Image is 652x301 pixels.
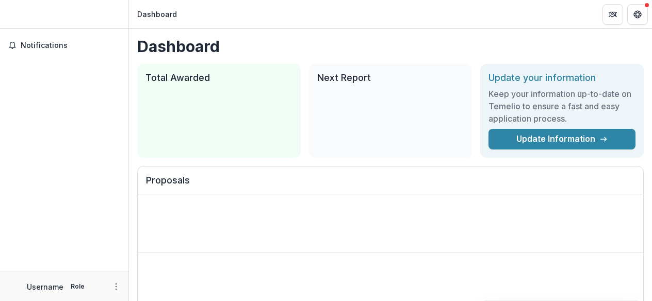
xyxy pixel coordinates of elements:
[145,72,292,83] h2: Total Awarded
[137,37,644,56] h1: Dashboard
[133,7,181,22] nav: breadcrumb
[488,72,635,83] h2: Update your information
[21,41,120,50] span: Notifications
[627,4,648,25] button: Get Help
[488,129,635,149] a: Update Information
[146,175,635,194] h2: Proposals
[602,4,623,25] button: Partners
[27,281,63,292] p: Username
[488,88,635,125] h3: Keep your information up-to-date on Temelio to ensure a fast and easy application process.
[317,72,464,83] h2: Next Report
[137,9,177,20] div: Dashboard
[110,280,122,293] button: More
[68,282,88,291] p: Role
[4,37,124,54] button: Notifications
